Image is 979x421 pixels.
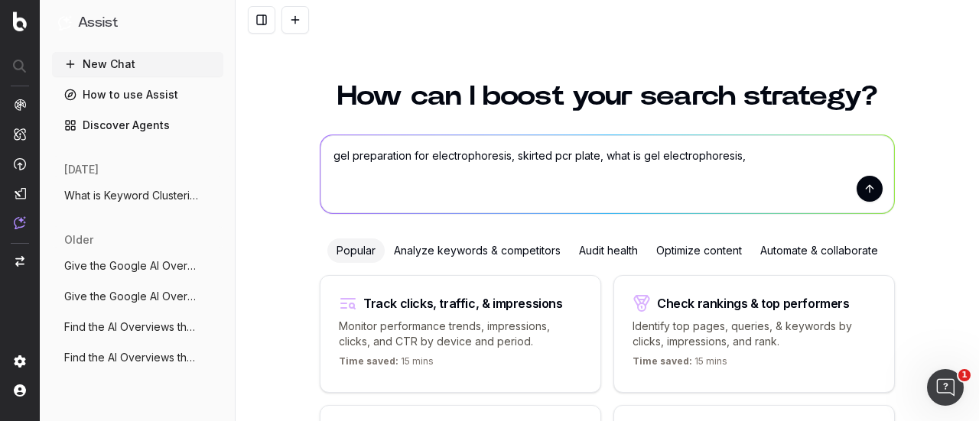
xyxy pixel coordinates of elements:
[14,99,26,111] img: Analytics
[52,315,223,339] button: Find the AI Overviews that are cited for
[657,297,850,309] div: Check rankings & top performers
[64,319,199,335] span: Find the AI Overviews that are cited for
[64,162,99,177] span: [DATE]
[64,232,93,248] span: older
[363,297,563,309] div: Track clicks, traffic, & impressions
[14,384,26,397] img: My account
[52,52,223,76] button: New Chat
[52,284,223,309] button: Give the Google AI Overviews for the URL
[339,319,582,349] p: Monitor performance trends, impressions, clicks, and CTR by device and period.
[64,188,199,203] span: What is Keyword Clustering
[14,187,26,199] img: Studio
[15,256,24,267] img: Switch project
[64,289,199,304] span: Give the Google AI Overviews for the URL
[52,113,223,138] a: Discover Agents
[320,135,894,213] textarea: gel preparation for electrophoresis, skirted pcr plate, what is gel electrophoresis,
[52,83,223,107] a: How to use Assist
[958,369,971,381] span: 1
[14,216,26,229] img: Assist
[647,238,751,263] div: Optimize content
[327,238,385,263] div: Popular
[633,355,727,374] p: 15 mins
[14,157,26,170] img: Activation
[58,12,217,34] button: Assist
[751,238,887,263] div: Automate & collaborate
[320,83,895,110] h1: How can I boost your search strategy?
[633,319,876,349] p: Identify top pages, queries, & keywords by clicks, impressions, and rank.
[78,12,118,34] h1: Assist
[14,355,26,368] img: Setting
[58,15,72,30] img: Assist
[14,128,26,141] img: Intelligence
[633,355,692,367] span: Time saved:
[52,254,223,278] button: Give the Google AI Overviews for the URL
[570,238,647,263] div: Audit health
[385,238,570,263] div: Analyze keywords & competitors
[13,11,27,31] img: Botify logo
[64,350,199,365] span: Find the AI Overviews that are cited for
[64,258,199,274] span: Give the Google AI Overviews for the URL
[339,355,434,374] p: 15 mins
[52,345,223,370] button: Find the AI Overviews that are cited for
[927,369,964,406] iframe: Intercom live chat
[52,183,223,208] button: What is Keyword Clustering
[339,355,398,367] span: Time saved:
